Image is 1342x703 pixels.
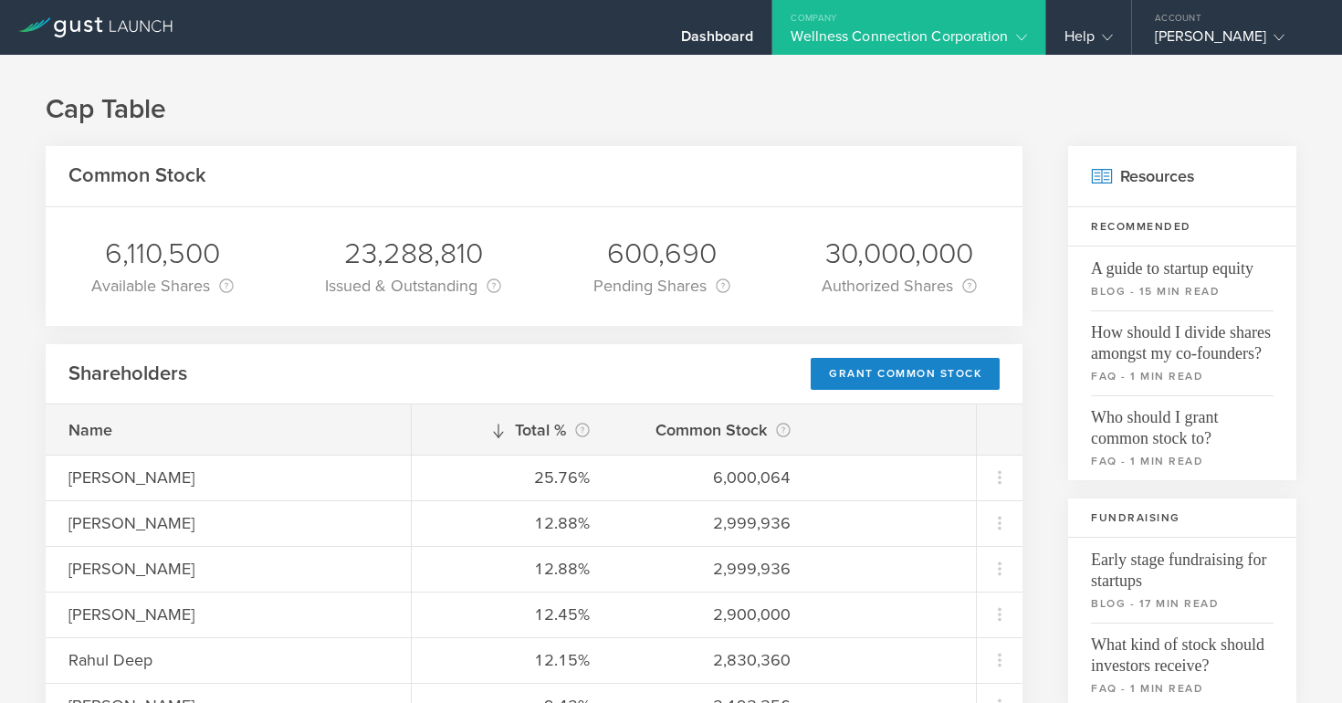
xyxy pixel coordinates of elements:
[593,273,730,299] div: Pending Shares
[635,511,791,535] div: 2,999,936
[435,417,590,443] div: Total %
[1091,595,1274,612] small: blog - 17 min read
[822,273,977,299] div: Authorized Shares
[811,358,1000,390] div: Grant Common Stock
[1091,395,1274,449] span: Who should I grant common stock to?
[822,235,977,273] div: 30,000,000
[1068,310,1296,395] a: How should I divide shares amongst my co-founders?faq - 1 min read
[1068,207,1296,247] h3: Recommended
[1068,498,1296,538] h3: Fundraising
[435,648,590,672] div: 12.15%
[435,511,590,535] div: 12.88%
[1091,623,1274,677] span: What kind of stock should investors receive?
[1091,247,1274,279] span: A guide to startup equity
[68,466,388,489] div: [PERSON_NAME]
[68,511,388,535] div: [PERSON_NAME]
[1091,453,1274,469] small: faq - 1 min read
[68,648,388,672] div: Rahul Deep
[1068,395,1296,480] a: Who should I grant common stock to?faq - 1 min read
[635,557,791,581] div: 2,999,936
[68,418,388,442] div: Name
[1091,368,1274,384] small: faq - 1 min read
[1068,247,1296,310] a: A guide to startup equityblog - 15 min read
[791,27,1026,55] div: Wellness Connection Corporation
[68,361,187,387] h2: Shareholders
[46,91,1296,128] h1: Cap Table
[91,273,234,299] div: Available Shares
[635,417,791,443] div: Common Stock
[68,557,388,581] div: [PERSON_NAME]
[435,466,590,489] div: 25.76%
[681,27,754,55] div: Dashboard
[1068,146,1296,207] h2: Resources
[435,603,590,626] div: 12.45%
[1155,27,1310,55] div: [PERSON_NAME]
[635,603,791,626] div: 2,900,000
[325,235,501,273] div: 23,288,810
[1091,538,1274,592] span: Early stage fundraising for startups
[91,235,234,273] div: 6,110,500
[1091,310,1274,364] span: How should I divide shares amongst my co-founders?
[1064,27,1113,55] div: Help
[635,648,791,672] div: 2,830,360
[68,603,388,626] div: [PERSON_NAME]
[635,466,791,489] div: 6,000,064
[325,273,501,299] div: Issued & Outstanding
[1091,283,1274,299] small: blog - 15 min read
[593,235,730,273] div: 600,690
[1091,680,1274,697] small: faq - 1 min read
[1068,538,1296,623] a: Early stage fundraising for startupsblog - 17 min read
[68,163,206,189] h2: Common Stock
[435,557,590,581] div: 12.88%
